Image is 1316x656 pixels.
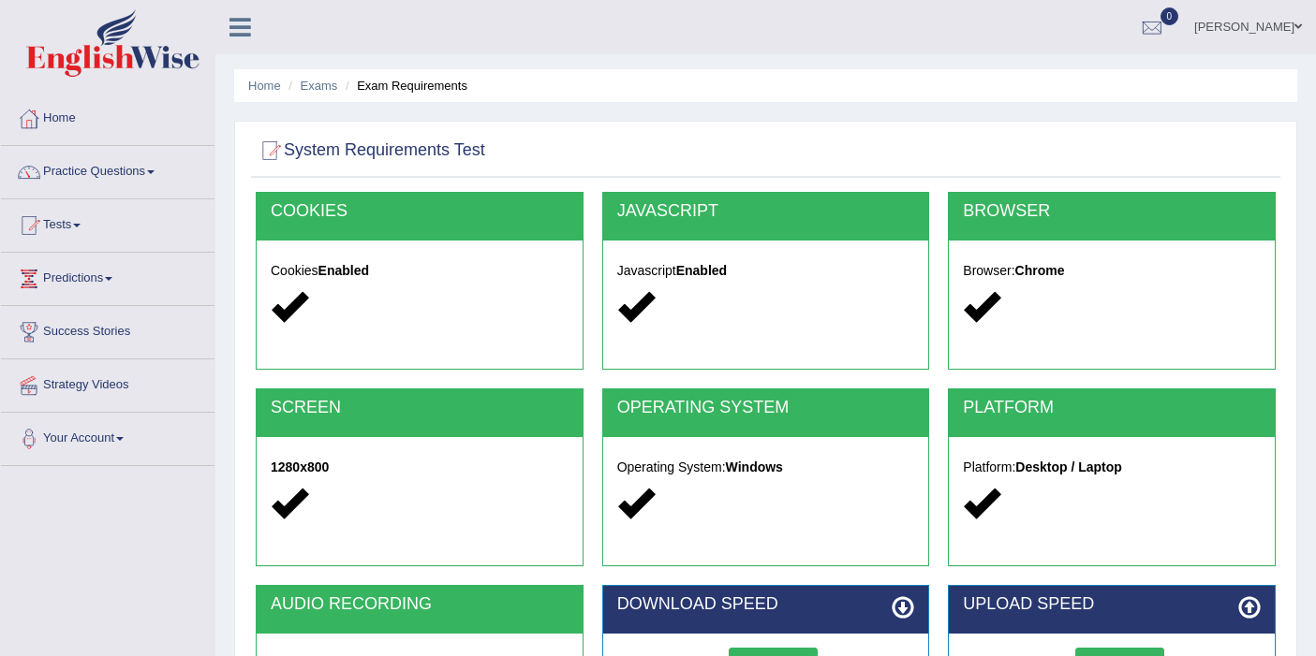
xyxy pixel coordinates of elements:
[617,460,915,474] h5: Operating System:
[1,146,214,193] a: Practice Questions
[617,264,915,278] h5: Javascript
[963,264,1261,278] h5: Browser:
[1,199,214,246] a: Tests
[271,202,569,221] h2: COOKIES
[1161,7,1179,25] span: 0
[271,595,569,614] h2: AUDIO RECORDING
[726,459,783,474] strong: Windows
[1,93,214,139] a: Home
[1,413,214,459] a: Your Account
[963,595,1261,614] h2: UPLOAD SPEED
[271,264,569,278] h5: Cookies
[1015,459,1122,474] strong: Desktop / Laptop
[271,459,329,474] strong: 1280x800
[617,202,915,221] h2: JAVASCRIPT
[1,306,214,353] a: Success Stories
[341,77,467,95] li: Exam Requirements
[318,263,369,278] strong: Enabled
[617,595,915,614] h2: DOWNLOAD SPEED
[676,263,727,278] strong: Enabled
[617,399,915,417] h2: OPERATING SYSTEM
[256,137,485,165] h2: System Requirements Test
[1,253,214,299] a: Predictions
[963,460,1261,474] h5: Platform:
[248,79,281,93] a: Home
[1,359,214,406] a: Strategy Videos
[963,399,1261,417] h2: PLATFORM
[301,79,338,93] a: Exams
[271,399,569,417] h2: SCREEN
[1015,263,1065,278] strong: Chrome
[963,202,1261,221] h2: BROWSER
